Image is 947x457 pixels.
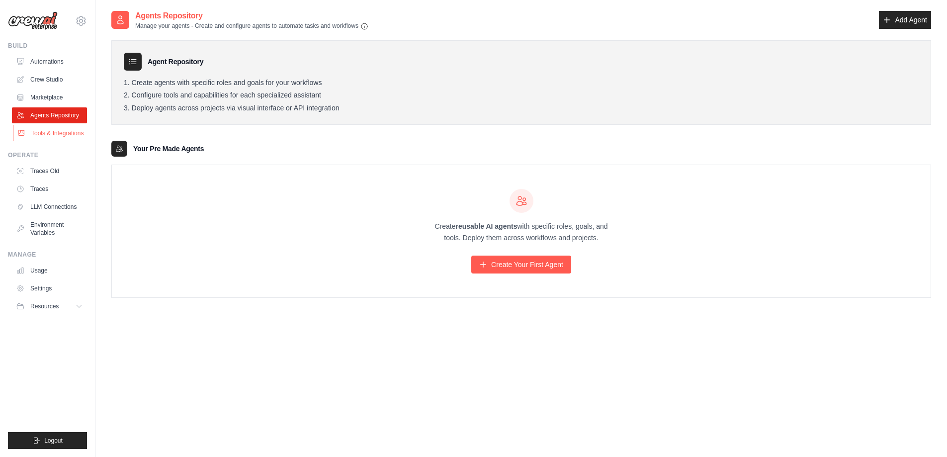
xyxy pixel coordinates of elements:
a: Environment Variables [12,217,87,241]
p: Manage your agents - Create and configure agents to automate tasks and workflows [135,22,368,30]
li: Create agents with specific roles and goals for your workflows [124,79,919,88]
a: Marketplace [12,90,87,105]
li: Deploy agents across projects via visual interface or API integration [124,104,919,113]
button: Logout [8,432,87,449]
div: Operate [8,151,87,159]
a: Add Agent [879,11,931,29]
a: Traces Old [12,163,87,179]
span: Resources [30,302,59,310]
button: Resources [12,298,87,314]
h3: Agent Repository [148,57,203,67]
img: Logo [8,11,58,30]
h2: Agents Repository [135,10,368,22]
li: Configure tools and capabilities for each specialized assistant [124,91,919,100]
a: Agents Repository [12,107,87,123]
span: Logout [44,437,63,445]
a: Settings [12,280,87,296]
div: Build [8,42,87,50]
a: LLM Connections [12,199,87,215]
a: Crew Studio [12,72,87,88]
div: Manage [8,251,87,259]
a: Usage [12,263,87,278]
a: Automations [12,54,87,70]
a: Traces [12,181,87,197]
a: Tools & Integrations [13,125,88,141]
strong: reusable AI agents [455,222,517,230]
a: Create Your First Agent [471,256,571,274]
p: Create with specific roles, goals, and tools. Deploy them across workflows and projects. [426,221,617,244]
h3: Your Pre Made Agents [133,144,204,154]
